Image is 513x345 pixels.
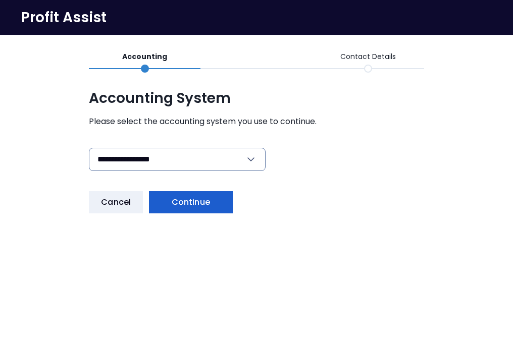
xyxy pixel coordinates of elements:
span: Profit Assist [21,9,107,27]
button: Continue [149,191,233,213]
span: Accounting System [89,89,424,107]
span: Cancel [101,196,131,208]
span: Please select the accounting system you use to continue. [89,116,424,128]
span: Continue [172,196,210,208]
button: Cancel [89,191,143,213]
p: Accounting [122,51,167,62]
p: Contact Details [340,51,396,62]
